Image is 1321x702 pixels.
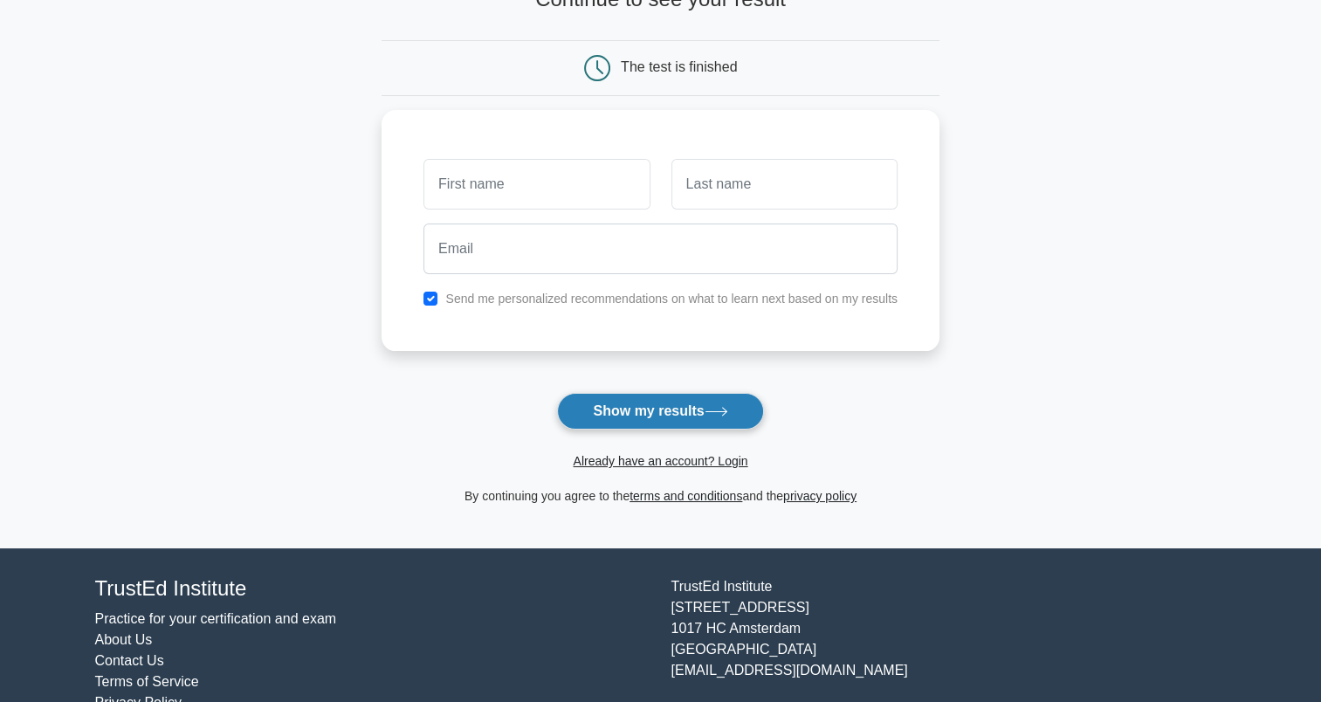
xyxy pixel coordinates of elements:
[95,576,650,602] h4: TrustEd Institute
[671,159,898,210] input: Last name
[95,674,199,689] a: Terms of Service
[371,485,950,506] div: By continuing you agree to the and the
[423,224,898,274] input: Email
[445,292,898,306] label: Send me personalized recommendations on what to learn next based on my results
[630,489,742,503] a: terms and conditions
[621,59,737,74] div: The test is finished
[423,159,650,210] input: First name
[573,454,747,468] a: Already have an account? Login
[557,393,763,430] button: Show my results
[95,611,337,626] a: Practice for your certification and exam
[95,653,164,668] a: Contact Us
[95,632,153,647] a: About Us
[783,489,857,503] a: privacy policy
